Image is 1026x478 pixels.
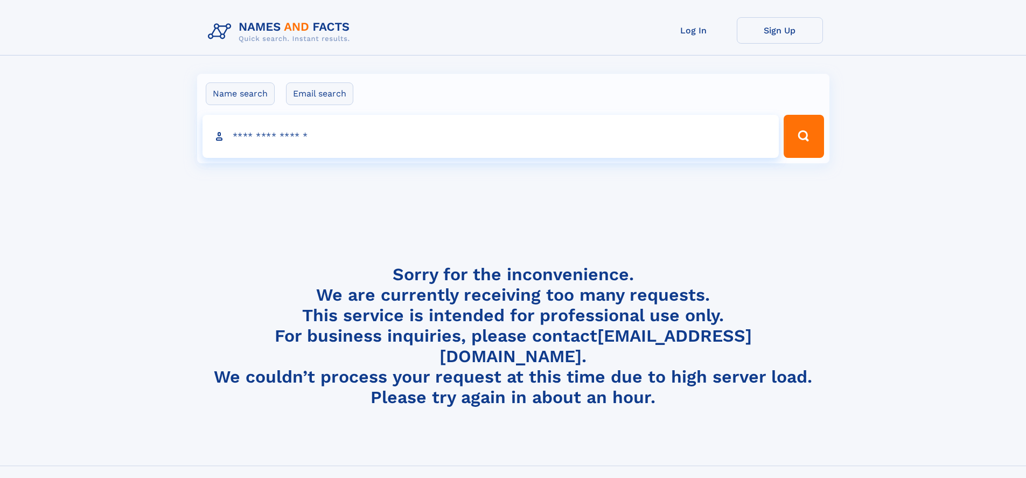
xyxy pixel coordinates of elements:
[206,82,275,105] label: Name search
[737,17,823,44] a: Sign Up
[203,115,779,158] input: search input
[784,115,823,158] button: Search Button
[651,17,737,44] a: Log In
[286,82,353,105] label: Email search
[204,264,823,408] h4: Sorry for the inconvenience. We are currently receiving too many requests. This service is intend...
[439,325,752,366] a: [EMAIL_ADDRESS][DOMAIN_NAME]
[204,17,359,46] img: Logo Names and Facts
